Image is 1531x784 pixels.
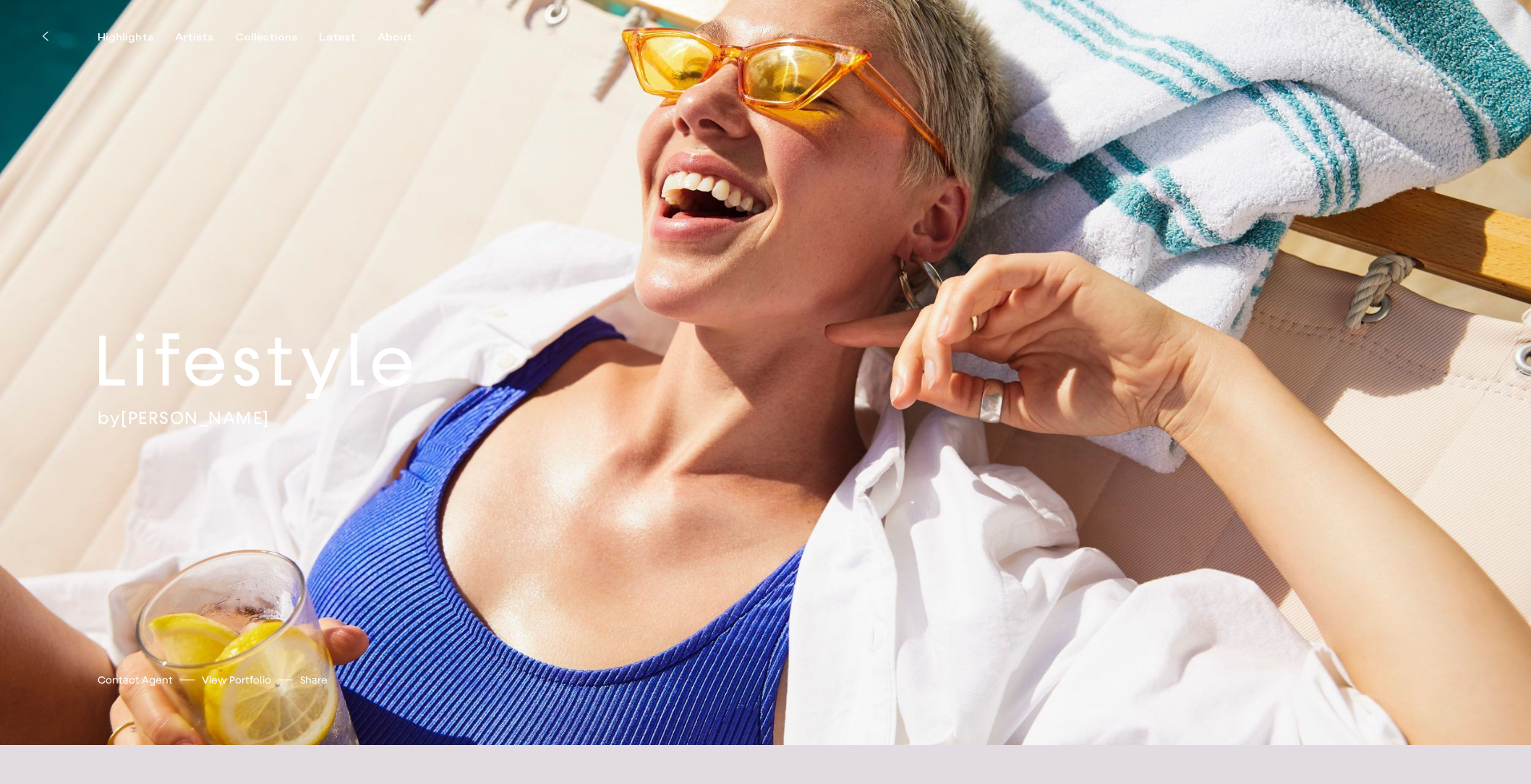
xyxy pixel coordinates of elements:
a: [PERSON_NAME] [121,406,270,428]
span: by [98,406,121,428]
button: Latest [319,31,378,44]
h2: Lifestyle [93,316,516,406]
div: Collections [235,31,297,44]
a: View Portfolio [202,673,271,688]
button: Share [300,670,328,690]
div: About [378,31,412,44]
button: About [378,31,434,44]
div: Highlights [98,31,153,44]
a: Contact Agent [98,673,173,688]
div: Latest [319,31,356,44]
button: Highlights [98,31,175,44]
button: Artists [175,31,235,44]
div: Artists [175,31,213,44]
button: Collections [235,31,319,44]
